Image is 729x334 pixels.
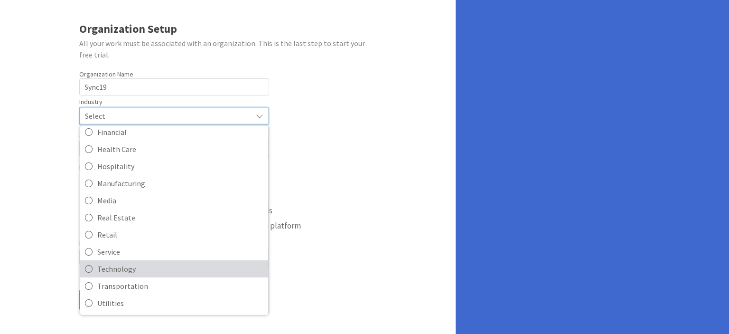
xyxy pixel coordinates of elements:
[80,209,268,226] a: Real Estate
[85,109,247,123] span: Select
[79,239,157,248] label: How did you hear about us?
[97,159,263,173] span: Hospitality
[79,162,235,172] label: How do you currently manage and measure your work?
[97,142,263,156] span: Health Care
[79,38,377,60] div: All your work must be associated with an organization. This is the last step to start your free t...
[80,277,268,294] a: Transportation
[80,260,268,277] a: Technology
[80,140,268,157] a: Health Care
[97,296,263,310] span: Utilities
[79,188,245,203] button: We mostly use spreadsheets, such as Excel
[97,210,263,224] span: Real Estate
[80,174,268,191] a: Manufacturing
[79,203,275,218] button: We use another tool, but it doesn't meet our needs
[80,123,268,140] a: Financial
[97,193,263,207] span: Media
[79,130,92,140] label: Size
[97,176,263,190] span: Manufacturing
[80,226,268,243] a: Retail
[97,124,263,139] span: Financial
[97,227,263,241] span: Retail
[97,261,263,276] span: Technology
[97,278,263,293] span: Transportation
[79,172,227,188] button: We don't have a system and need one
[79,218,304,233] button: We have multiple tools but would like to have one platform
[80,191,268,209] a: Media
[80,243,268,260] a: Service
[80,157,268,174] a: Hospitality
[97,244,263,258] span: Service
[79,288,174,311] button: Create Organization
[79,70,133,78] label: Organization Name
[79,97,103,107] label: Industry
[80,294,268,311] a: Utilities
[79,20,377,38] div: Organization Setup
